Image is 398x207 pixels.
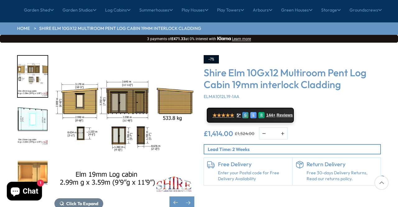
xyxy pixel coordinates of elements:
[242,112,248,118] div: G
[349,2,382,18] a: Groundscrews
[266,113,275,118] span: 144+
[66,201,98,206] span: Click To Expand
[39,26,201,32] a: Shire Elm 10Gx12 Multiroom Pent Log Cabin 19mm interlock Cladding
[307,170,378,182] p: Free 30-days Delivery Returns, Read our returns policy.
[281,2,312,18] a: Green Houses
[208,146,380,153] p: Lead Time: 2 Weeks
[277,113,293,118] span: Reviews
[250,112,257,118] div: E
[253,2,272,18] a: Arbours
[258,112,265,118] div: R
[307,161,378,168] h6: Return Delivery
[17,55,48,98] div: 4 / 10
[204,94,239,99] span: ELMA1012L19-1AA
[105,2,131,18] a: Log Cabins
[182,2,208,18] a: Play Houses
[17,104,48,147] div: 5 / 10
[321,2,341,18] a: Storage
[5,182,44,202] inbox-online-store-chat: Shopify online store chat
[204,67,381,91] h3: Shire Elm 10Gx12 Multiroom Pent Log Cabin 19mm interlock Cladding
[17,153,48,195] div: 6 / 10
[62,2,96,18] a: Garden Studios
[18,153,48,195] img: Elm2990x359010x1219mm000open_eb13a98c-880d-4a7e-82a2-69a095c7549a_200x200.jpg
[207,108,294,123] a: ★★★★★ 5* G E R 144+ Reviews
[139,2,173,18] a: Summerhouses
[18,56,48,97] img: Elm2990x359010x1219mmELEVATIONSMFT_d885dc39-7832-485f-9328-748fd8a93304_200x200.jpg
[204,130,233,137] ins: £1,414.00
[235,131,254,136] del: £1,524.00
[18,105,48,146] img: Elm2990x359010x1219mmINTERNALHT_b0eaacfc-d6c4-4a26-b879-18cc94bd8265_200x200.jpg
[212,112,234,118] span: ★★★★★
[17,26,30,32] a: HOME
[218,161,289,168] h6: Free Delivery
[54,55,194,195] img: Shire Elm 10Gx12 Multiroom Pent Log Cabin 19mm interlock Cladding - Best Shed
[24,2,54,18] a: Garden Shed
[204,55,219,64] div: -7%
[217,2,244,18] a: Play Towers
[218,170,289,182] a: Enter your Postal code for Free Delivery Availability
